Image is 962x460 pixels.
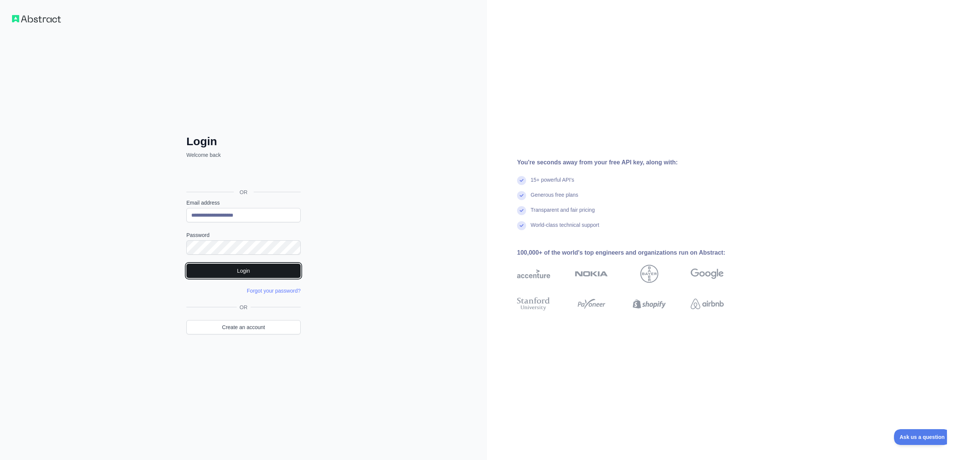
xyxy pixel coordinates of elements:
div: World-class technical support [531,221,599,236]
img: shopify [633,296,666,312]
img: check mark [517,176,526,185]
img: stanford university [517,296,550,312]
p: Welcome back [186,151,301,159]
a: Create an account [186,320,301,334]
img: nokia [575,265,608,283]
div: Transparent and fair pricing [531,206,595,221]
img: check mark [517,221,526,230]
label: Email address [186,199,301,206]
span: OR [237,304,251,311]
img: bayer [640,265,658,283]
img: accenture [517,265,550,283]
div: You're seconds away from your free API key, along with: [517,158,748,167]
img: payoneer [575,296,608,312]
div: Войти с аккаунтом Google (откроется в новой вкладке) [186,167,299,184]
div: Generous free plans [531,191,578,206]
label: Password [186,231,301,239]
iframe: Toggle Customer Support [894,429,947,445]
img: airbnb [691,296,724,312]
img: google [691,265,724,283]
a: Forgot your password? [247,288,301,294]
img: check mark [517,191,526,200]
h2: Login [186,135,301,148]
button: Login [186,264,301,278]
img: Workflow [12,15,61,23]
span: OR [234,188,254,196]
img: check mark [517,206,526,215]
iframe: Кнопка "Войти с аккаунтом Google" [183,167,303,184]
div: 15+ powerful API's [531,176,574,191]
div: 100,000+ of the world's top engineers and organizations run on Abstract: [517,248,748,257]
